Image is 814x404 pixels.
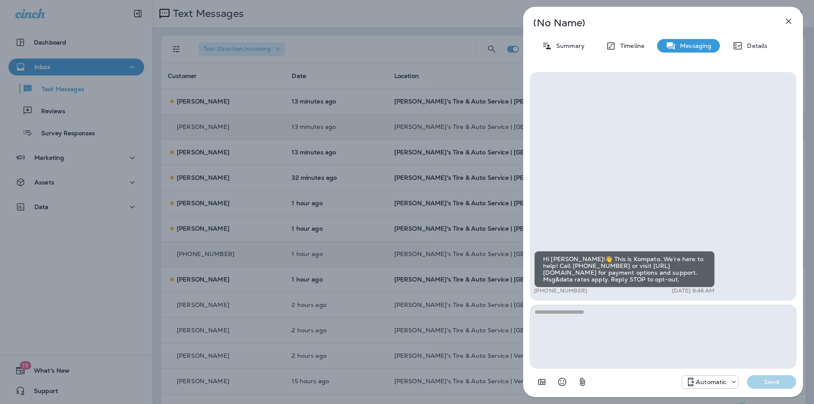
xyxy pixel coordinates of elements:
p: (No Name) [533,20,765,26]
button: Add in a premade template [533,373,550,390]
div: Hi [PERSON_NAME]!👋 This is Kompato. We’re here to help! Call [PHONE_NUMBER] or visit [URL][DOMAIN... [534,251,715,287]
p: Details [743,42,767,49]
p: Timeline [616,42,644,49]
p: Automatic [696,379,726,385]
p: [DATE] 8:46 AM [672,287,715,294]
p: Messaging [676,42,711,49]
p: [PHONE_NUMBER] [534,287,587,294]
button: Select an emoji [554,373,571,390]
p: Summary [552,42,585,49]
